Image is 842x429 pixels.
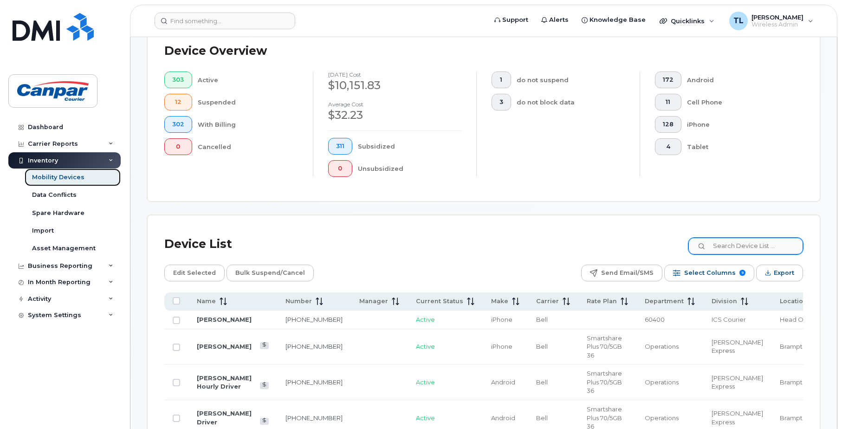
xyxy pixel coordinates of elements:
[172,76,184,84] span: 303
[491,343,512,350] span: iPhone
[235,266,305,280] span: Bulk Suspend/Cancel
[197,409,252,426] a: [PERSON_NAME] Driver
[198,116,298,133] div: With Billing
[491,414,515,422] span: Android
[739,270,745,276] span: 9
[285,414,343,422] a: [PHONE_NUMBER]
[663,98,674,106] span: 11
[780,378,810,386] span: Brampton
[774,266,794,280] span: Export
[587,334,622,359] span: Smartshare Plus 70/5GB 36
[536,343,548,350] span: Bell
[164,232,232,256] div: Device List
[751,21,803,28] span: Wireless Admin
[684,266,736,280] span: Select Columns
[172,143,184,150] span: 0
[655,116,681,133] button: 128
[751,13,803,21] span: [PERSON_NAME]
[664,265,754,281] button: Select Columns 9
[260,418,269,425] a: View Last Bill
[164,265,225,281] button: Edit Selected
[687,71,789,88] div: Android
[328,101,461,107] h4: Average cost
[517,94,625,110] div: do not block data
[780,297,807,305] span: Location
[492,71,511,88] button: 1
[359,297,388,305] span: Manager
[645,414,679,422] span: Operations
[549,15,569,25] span: Alerts
[517,71,625,88] div: do not suspend
[285,316,343,323] a: [PHONE_NUMBER]
[491,378,515,386] span: Android
[285,343,343,350] a: [PHONE_NUMBER]
[492,94,511,110] button: 3
[328,107,461,123] div: $32.23
[155,13,295,29] input: Find something...
[688,238,803,254] input: Search Device List ...
[536,316,548,323] span: Bell
[227,265,314,281] button: Bulk Suspend/Cancel
[172,121,184,128] span: 302
[536,414,548,422] span: Bell
[499,76,503,84] span: 1
[491,316,512,323] span: iPhone
[663,143,674,150] span: 4
[655,71,681,88] button: 172
[491,297,508,305] span: Make
[645,297,684,305] span: Department
[260,382,269,389] a: View Last Bill
[164,116,192,133] button: 302
[601,266,654,280] span: Send Email/SMS
[780,343,810,350] span: Brampton
[712,297,737,305] span: Division
[358,160,462,177] div: Unsubsidized
[197,316,252,323] a: [PERSON_NAME]
[197,374,252,390] a: [PERSON_NAME] Hourly Driver
[198,138,298,155] div: Cancelled
[712,409,763,426] span: [PERSON_NAME] Express
[328,71,461,78] h4: [DATE] cost
[416,414,435,422] span: Active
[733,15,744,26] span: TL
[198,94,298,110] div: Suspended
[164,138,192,155] button: 0
[197,297,216,305] span: Name
[285,378,343,386] a: [PHONE_NUMBER]
[536,378,548,386] span: Bell
[164,94,192,110] button: 12
[687,94,789,110] div: Cell Phone
[687,116,789,133] div: iPhone
[336,165,344,172] span: 0
[488,11,535,29] a: Support
[645,316,665,323] span: 60400
[198,71,298,88] div: Active
[589,15,646,25] span: Knowledge Base
[712,316,746,323] span: ICS Courier
[653,12,721,30] div: Quicklinks
[336,143,344,150] span: 311
[502,15,528,25] span: Support
[587,370,622,394] span: Smartshare Plus 70/5GB 36
[780,316,817,323] span: Head Office
[575,11,652,29] a: Knowledge Base
[587,297,617,305] span: Rate Plan
[581,265,662,281] button: Send Email/SMS
[260,342,269,349] a: View Last Bill
[645,378,679,386] span: Operations
[645,343,679,350] span: Operations
[285,297,312,305] span: Number
[173,266,216,280] span: Edit Selected
[655,138,681,155] button: 4
[197,343,252,350] a: [PERSON_NAME]
[723,12,820,30] div: Tony Ladriere
[499,98,503,106] span: 3
[535,11,575,29] a: Alerts
[780,414,810,422] span: Brampton
[164,71,192,88] button: 303
[536,297,559,305] span: Carrier
[358,138,462,155] div: Subsidized
[328,78,461,93] div: $10,151.83
[172,98,184,106] span: 12
[416,316,435,323] span: Active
